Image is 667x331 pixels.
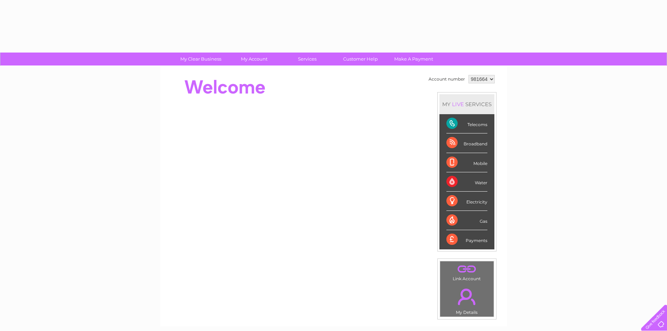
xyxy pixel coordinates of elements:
[225,53,283,65] a: My Account
[446,211,487,230] div: Gas
[446,133,487,153] div: Broadband
[278,53,336,65] a: Services
[427,73,467,85] td: Account number
[442,263,492,275] a: .
[172,53,230,65] a: My Clear Business
[451,101,465,108] div: LIVE
[439,94,494,114] div: MY SERVICES
[446,172,487,192] div: Water
[446,153,487,172] div: Mobile
[446,192,487,211] div: Electricity
[332,53,389,65] a: Customer Help
[385,53,443,65] a: Make A Payment
[442,284,492,309] a: .
[446,230,487,249] div: Payments
[446,114,487,133] div: Telecoms
[440,261,494,283] td: Link Account
[440,283,494,317] td: My Details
